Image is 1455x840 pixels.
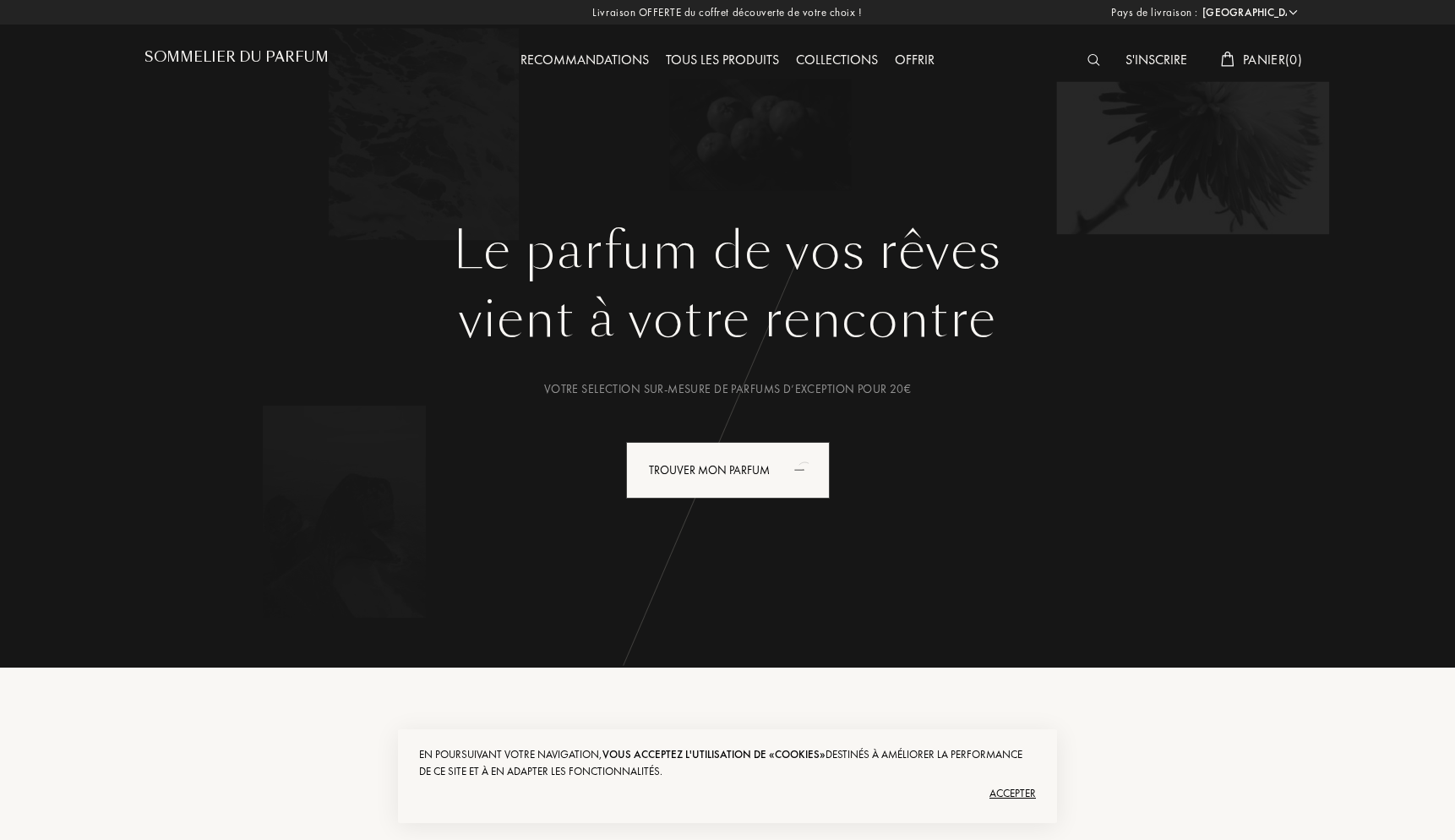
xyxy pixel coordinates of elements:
img: cart_white.svg [1221,52,1234,67]
div: En poursuivant votre navigation, destinés à améliorer la performance de ce site et à en adapter l... [419,746,1036,780]
div: S'inscrire [1117,50,1196,72]
h1: Le parfum de vos rêves [157,221,1298,281]
div: Accepter [419,780,1036,807]
a: Sommelier du Parfum [144,49,329,72]
span: vous acceptez l'utilisation de «cookies» [602,747,826,761]
span: Panier ( 0 ) [1243,51,1302,68]
div: vient à votre rencontre [157,281,1298,357]
a: Collections [787,51,886,68]
div: animation [788,452,822,486]
div: Collections [787,50,886,72]
h1: Sommelier du Parfum [144,49,329,65]
a: Tous les produits [657,51,787,68]
div: Trouver mon parfum [626,442,830,499]
a: Recommandations [512,51,657,68]
a: Trouver mon parfumanimation [613,442,842,499]
div: Tous les produits [657,50,787,72]
span: Pays de livraison : [1111,4,1198,21]
a: Offrir [886,51,943,68]
div: Votre selection sur-mesure de parfums d’exception pour 20€ [157,380,1298,398]
div: Recommandations [512,50,657,72]
img: search_icn_white.svg [1087,54,1100,66]
div: Offrir [886,50,943,72]
a: S'inscrire [1117,51,1196,68]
